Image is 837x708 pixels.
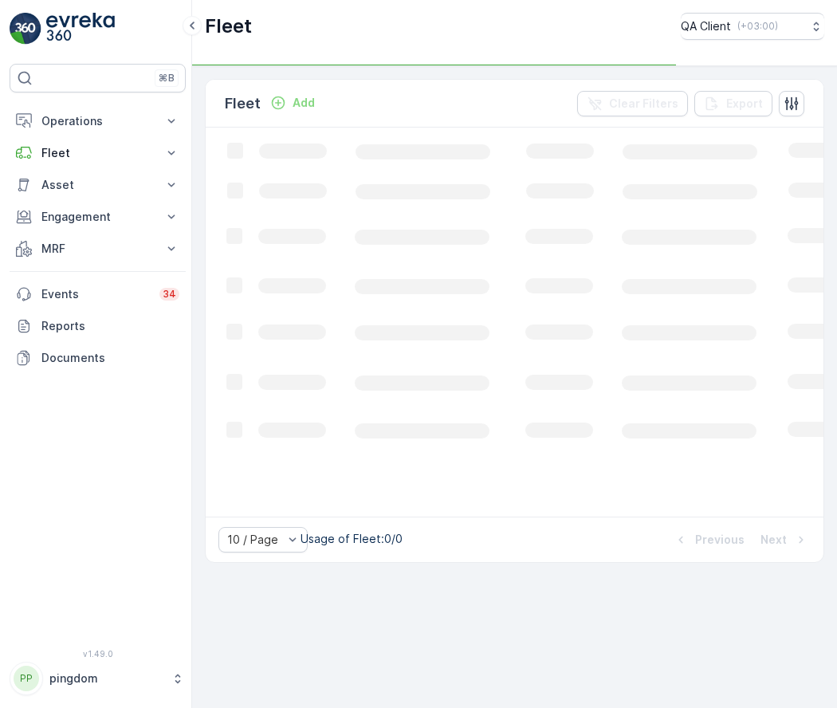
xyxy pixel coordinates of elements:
[10,342,186,374] a: Documents
[293,95,315,111] p: Add
[609,96,678,112] p: Clear Filters
[10,13,41,45] img: logo
[759,530,811,549] button: Next
[10,105,186,137] button: Operations
[681,18,731,34] p: QA Client
[41,241,154,257] p: MRF
[10,233,186,265] button: MRF
[205,14,252,39] p: Fleet
[41,350,179,366] p: Documents
[41,177,154,193] p: Asset
[760,532,787,548] p: Next
[10,137,186,169] button: Fleet
[737,20,778,33] p: ( +03:00 )
[41,209,154,225] p: Engagement
[163,288,176,301] p: 34
[681,13,824,40] button: QA Client(+03:00)
[41,145,154,161] p: Fleet
[10,169,186,201] button: Asset
[694,91,772,116] button: Export
[10,310,186,342] a: Reports
[264,93,321,112] button: Add
[41,113,154,129] p: Operations
[10,278,186,310] a: Events34
[695,532,745,548] p: Previous
[10,649,186,659] span: v 1.49.0
[159,72,175,85] p: ⌘B
[10,201,186,233] button: Engagement
[46,13,115,45] img: logo_light-DOdMpM7g.png
[671,530,746,549] button: Previous
[225,92,261,115] p: Fleet
[41,318,179,334] p: Reports
[726,96,763,112] p: Export
[577,91,688,116] button: Clear Filters
[301,531,403,547] p: Usage of Fleet : 0/0
[49,671,163,686] p: pingdom
[14,666,39,691] div: PP
[10,662,186,695] button: PPpingdom
[41,286,150,302] p: Events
